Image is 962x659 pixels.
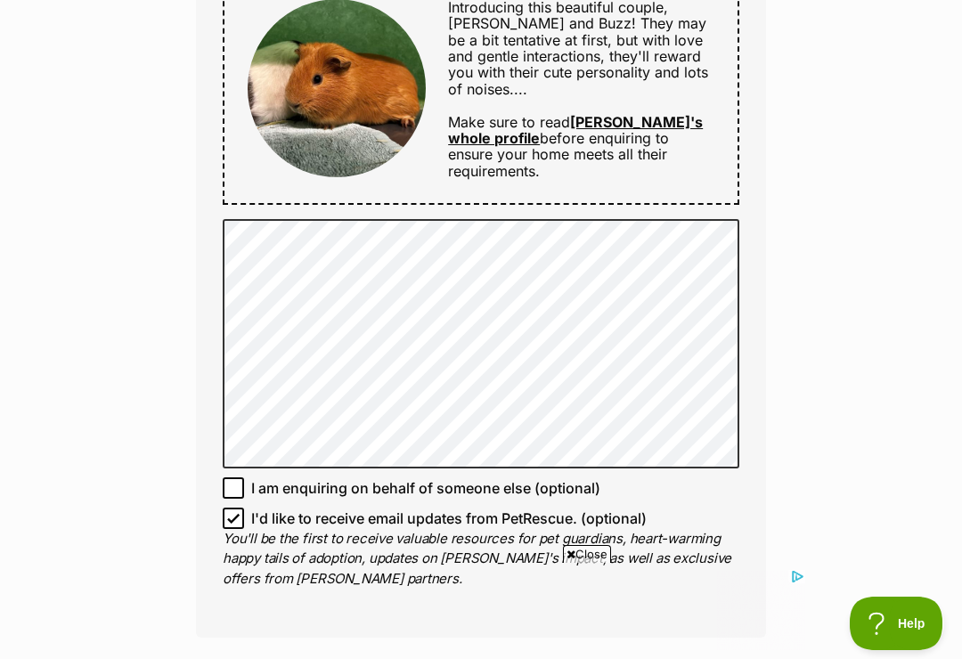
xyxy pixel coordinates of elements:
[251,508,647,529] span: I'd like to receive email updates from PetRescue. (optional)
[251,477,600,499] span: I am enquiring on behalf of someone else (optional)
[850,597,944,650] iframe: Help Scout Beacon - Open
[448,113,703,147] a: [PERSON_NAME]'s whole profile
[223,529,739,590] p: You'll be the first to receive valuable resources for pet guardians, heart-warming happy tails of...
[157,570,805,650] iframe: Advertisement
[563,545,611,563] span: Close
